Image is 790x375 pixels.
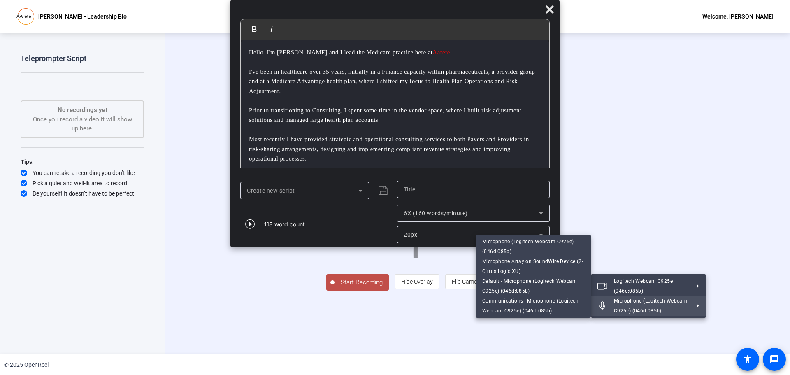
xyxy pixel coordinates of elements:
[597,281,607,291] mat-icon: Video camera
[482,298,579,314] span: Communications - Microphone (Logitech Webcam C925e) (046d:085b)
[597,301,607,311] mat-icon: Microphone
[614,298,687,314] span: Microphone (Logitech Webcam C925e) (046d:085b)
[482,278,577,294] span: Default - Microphone (Logitech Webcam C925e) (046d:085b)
[614,278,673,294] span: Logitech Webcam C925e (046d:085b)
[482,259,583,274] span: Microphone Array on SoundWire Device (2- Cirrus Logic XU)
[482,239,574,254] span: Microphone (Logitech Webcam C925e) (046d:085b)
